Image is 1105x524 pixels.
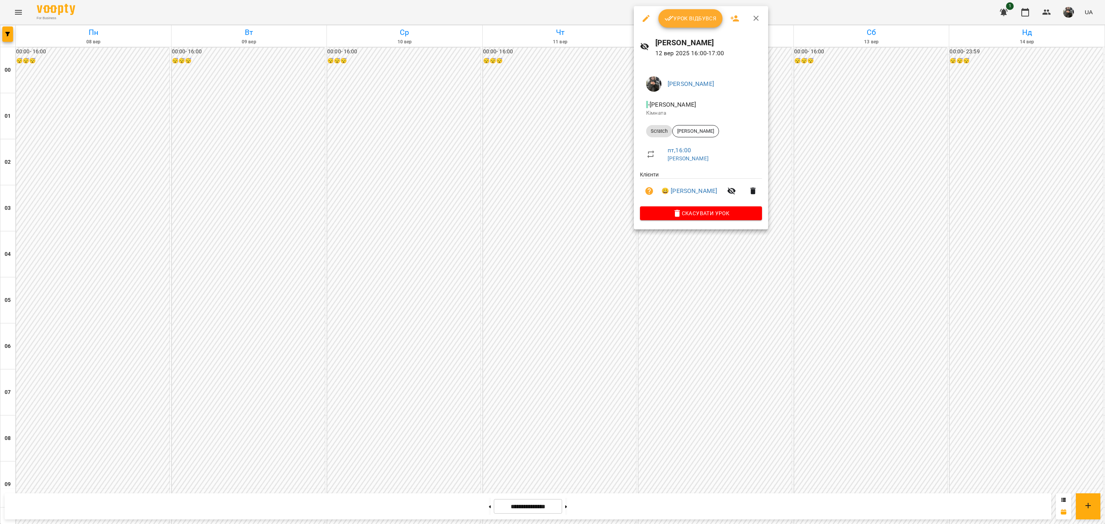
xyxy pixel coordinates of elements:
button: Урок відбувся [658,9,723,28]
span: Scratch [646,128,672,135]
p: Кімната [646,109,756,117]
span: [PERSON_NAME] [673,128,719,135]
span: Урок відбувся [665,14,717,23]
span: Скасувати Урок [646,209,756,218]
ul: Клієнти [640,171,762,206]
button: Скасувати Урок [640,206,762,220]
a: пт , 16:00 [668,147,691,154]
div: [PERSON_NAME] [672,125,719,137]
span: - [PERSON_NAME] [646,101,698,108]
a: [PERSON_NAME] [668,155,709,161]
a: [PERSON_NAME] [668,80,714,87]
button: Візит ще не сплачено. Додати оплату? [640,182,658,200]
p: 12 вер 2025 16:00 - 17:00 [655,49,762,58]
img: 8337ee6688162bb2290644e8745a615f.jpg [646,76,661,92]
a: 😀 [PERSON_NAME] [661,186,717,196]
h6: [PERSON_NAME] [655,37,762,49]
